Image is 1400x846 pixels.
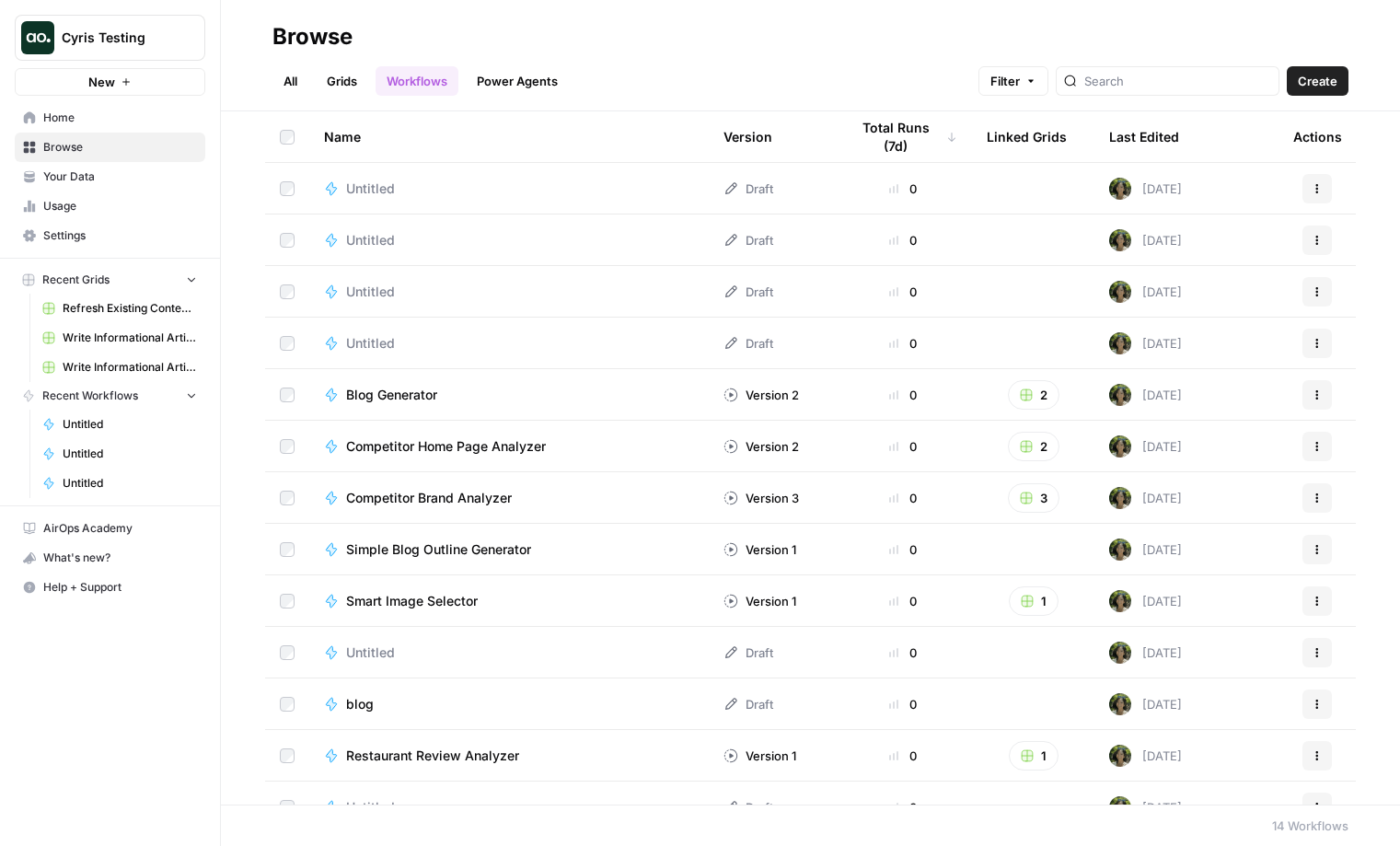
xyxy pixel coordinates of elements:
[1109,796,1131,818] img: 9yzyh6jx8pyi0i4bg270dfgokx5n
[43,579,197,596] span: Help + Support
[346,798,395,817] span: Untitled
[1109,539,1182,561] div: [DATE]
[978,66,1048,96] button: Filter
[1109,539,1131,561] img: 9yzyh6jx8pyi0i4bg270dfgokx5n
[723,283,773,301] div: Draft
[63,300,197,317] span: Refresh Existing Content (1)
[1109,590,1182,612] div: [DATE]
[346,592,478,610] span: Smart Image Selector
[849,489,957,507] div: 0
[15,382,205,410] button: Recent Workflows
[849,798,957,817] div: 0
[376,66,458,96] a: Workflows
[15,191,205,221] a: Usage
[849,643,957,662] div: 0
[63,359,197,376] span: Write Informational Articles
[723,111,772,162] div: Version
[1298,72,1337,90] span: Create
[43,110,197,126] span: Home
[42,272,110,288] span: Recent Grids
[324,592,694,610] a: Smart Image Selector
[466,66,569,96] a: Power Agents
[849,111,957,162] div: Total Runs (7d)
[346,489,512,507] span: Competitor Brand Analyzer
[324,437,694,456] a: Competitor Home Page Analyzer
[63,330,197,346] span: Write Informational Article
[1109,693,1131,715] img: 9yzyh6jx8pyi0i4bg270dfgokx5n
[34,469,205,498] a: Untitled
[324,798,694,817] a: Untitled
[346,437,546,456] span: Competitor Home Page Analyzer
[1109,111,1179,162] div: Last Edited
[1008,380,1059,410] button: 2
[1009,741,1059,771] button: 1
[723,747,796,765] div: Version 1
[849,283,957,301] div: 0
[1109,590,1131,612] img: 9yzyh6jx8pyi0i4bg270dfgokx5n
[723,231,773,249] div: Draft
[849,386,957,404] div: 0
[1109,384,1182,406] div: [DATE]
[723,540,796,559] div: Version 1
[723,643,773,662] div: Draft
[346,643,395,662] span: Untitled
[324,695,694,713] a: blog
[1109,281,1131,303] img: 9yzyh6jx8pyi0i4bg270dfgokx5n
[1109,435,1131,458] img: 9yzyh6jx8pyi0i4bg270dfgokx5n
[324,540,694,559] a: Simple Blog Outline Generator
[346,695,374,713] span: blog
[1109,435,1182,458] div: [DATE]
[1084,72,1271,90] input: Search
[1287,66,1348,96] button: Create
[34,294,205,323] a: Refresh Existing Content (1)
[34,353,205,382] a: Write Informational Articles
[63,475,197,492] span: Untitled
[346,540,531,559] span: Simple Blog Outline Generator
[272,22,353,52] div: Browse
[15,543,205,573] button: What's new?
[1109,178,1131,200] img: 9yzyh6jx8pyi0i4bg270dfgokx5n
[272,66,308,96] a: All
[849,437,957,456] div: 0
[34,439,205,469] a: Untitled
[324,111,694,162] div: Name
[43,168,197,185] span: Your Data
[88,73,115,91] span: New
[1008,432,1059,461] button: 2
[1109,332,1182,354] div: [DATE]
[15,514,205,543] a: AirOps Academy
[1109,693,1182,715] div: [DATE]
[43,227,197,244] span: Settings
[1109,487,1131,509] img: 9yzyh6jx8pyi0i4bg270dfgokx5n
[34,410,205,439] a: Untitled
[16,544,204,572] div: What's new?
[987,111,1067,162] div: Linked Grids
[1109,745,1131,767] img: 9yzyh6jx8pyi0i4bg270dfgokx5n
[15,266,205,294] button: Recent Grids
[723,489,799,507] div: Version 3
[849,695,957,713] div: 0
[43,520,197,537] span: AirOps Academy
[324,643,694,662] a: Untitled
[723,180,773,198] div: Draft
[63,416,197,433] span: Untitled
[346,231,395,249] span: Untitled
[15,15,205,61] button: Workspace: Cyris Testing
[723,798,773,817] div: Draft
[15,221,205,250] a: Settings
[346,747,519,765] span: Restaurant Review Analyzer
[346,334,395,353] span: Untitled
[62,29,173,47] span: Cyris Testing
[849,540,957,559] div: 0
[1109,745,1182,767] div: [DATE]
[723,334,773,353] div: Draft
[1109,487,1182,509] div: [DATE]
[849,747,957,765] div: 0
[21,21,54,54] img: Cyris Testing Logo
[1109,384,1131,406] img: 9yzyh6jx8pyi0i4bg270dfgokx5n
[1109,796,1182,818] div: [DATE]
[1009,586,1059,616] button: 1
[324,283,694,301] a: Untitled
[15,162,205,191] a: Your Data
[324,386,694,404] a: Blog Generator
